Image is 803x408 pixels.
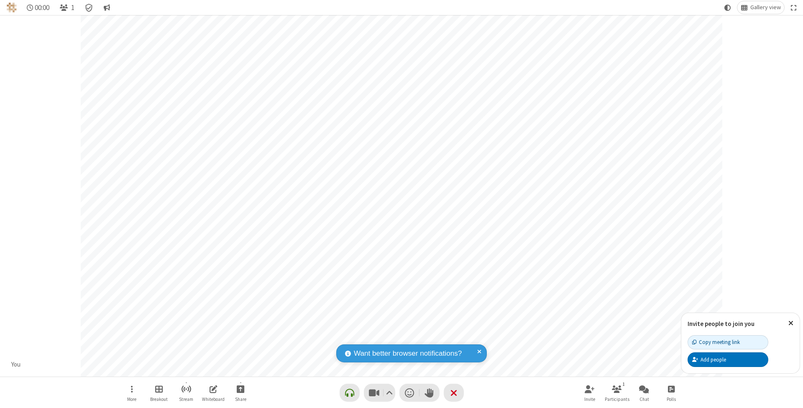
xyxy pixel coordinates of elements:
span: More [127,397,136,402]
button: Manage Breakout Rooms [146,381,171,405]
button: Fullscreen [788,1,800,14]
button: Video setting [384,384,395,402]
button: Start sharing [228,381,253,405]
span: Whiteboard [202,397,225,402]
button: Open chat [632,381,657,405]
span: Share [235,397,246,402]
button: Conversation [100,1,113,14]
span: Want better browser notifications? [354,348,462,359]
img: QA Selenium DO NOT DELETE OR CHANGE [7,3,17,13]
span: 00:00 [35,4,49,12]
span: 1 [71,4,74,12]
button: Change layout [737,1,784,14]
span: Stream [179,397,193,402]
button: End or leave meeting [444,384,464,402]
span: Breakout [150,397,168,402]
span: Gallery view [750,4,781,11]
button: Connect your audio [340,384,360,402]
button: Using system theme [721,1,734,14]
div: Copy meeting link [692,338,740,346]
button: Open participant list [604,381,629,405]
div: Meeting details Encryption enabled [81,1,97,14]
label: Invite people to join you [688,320,754,328]
button: Start streaming [174,381,199,405]
button: Add people [688,352,768,367]
button: Stop video (⌘+Shift+V) [364,384,395,402]
button: Open menu [119,381,144,405]
button: Send a reaction [399,384,419,402]
span: Polls [667,397,676,402]
button: Invite participants (⌘+Shift+I) [577,381,602,405]
button: Open participant list [56,1,78,14]
button: Copy meeting link [688,335,768,349]
div: 1 [620,380,627,388]
button: Open poll [659,381,684,405]
span: Invite [584,397,595,402]
div: You [8,360,24,370]
button: Open shared whiteboard [201,381,226,405]
button: Raise hand [419,384,440,402]
span: Chat [639,397,649,402]
div: Timer [23,1,53,14]
button: Close popover [782,313,800,334]
span: Participants [605,397,629,402]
